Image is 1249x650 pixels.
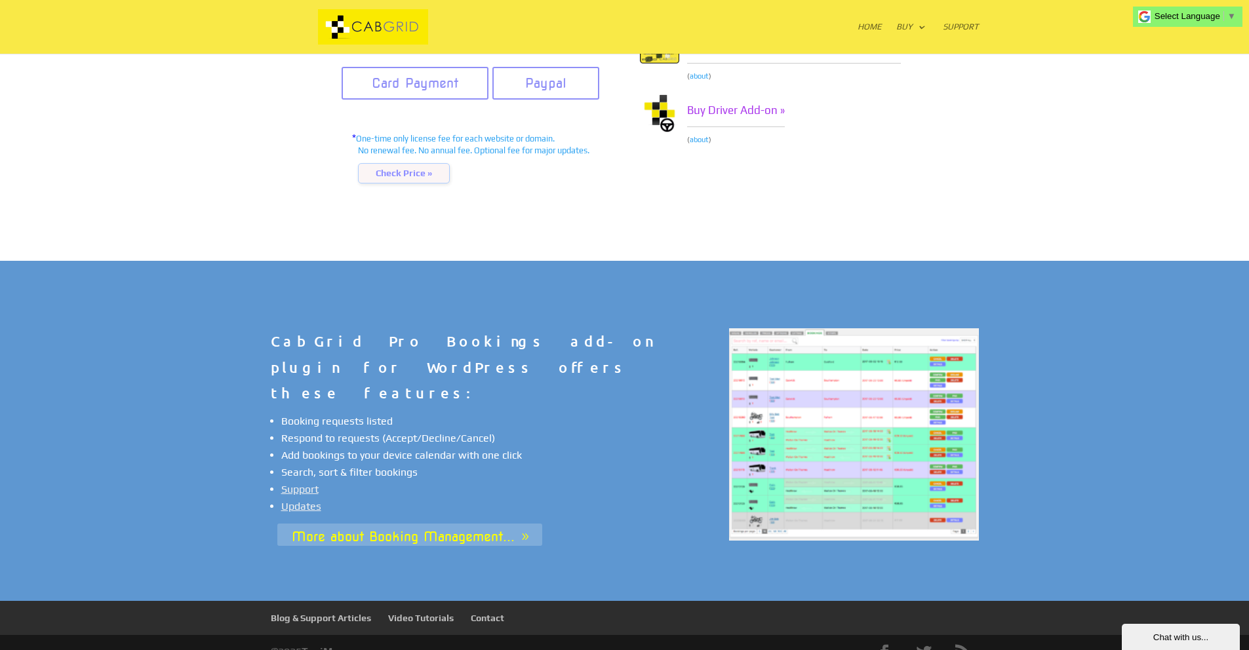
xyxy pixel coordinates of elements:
img: CabGrid [273,9,473,45]
span: ( ) [687,72,711,80]
a: about [690,136,709,143]
a: Support [943,22,979,54]
li: Add bookings to your device calendar with one click [281,447,979,464]
a: More about Booking Management... [277,524,542,546]
a: Video Tutorials [388,613,454,623]
a: Updates [281,500,321,512]
h3: CabGrid Pro Bookings add-on plugin for WordPress offers these features: [271,328,979,413]
a: One-time only license fee for each website or domain. No renewal fee. No annual fee. Optional fee... [358,134,609,183]
span: ​ [1223,11,1224,21]
li: Booking requests listed [281,413,979,430]
a: Support [281,483,319,495]
span: ( ) [687,136,711,143]
a: Buy [896,22,926,54]
iframe: chat widget [1122,621,1242,650]
a: Select Language​ [1155,11,1236,21]
li: Search, sort & filter bookings [281,464,979,481]
a: Home [858,22,882,54]
img: Taxi Driver Wordpress Plugin [640,94,679,134]
button: Card Payment [342,67,489,100]
a: Contact [471,613,504,623]
span: ▼ [1227,11,1236,21]
img: Bookings Table [729,328,979,541]
a: about [690,72,709,80]
a: Blog & Support Articles [271,613,371,623]
li: Respond to requests (Accept/Decline/Cancel) [281,430,979,447]
a: Buy Driver Add-on » [687,94,785,127]
button: Paypal [492,67,599,100]
span: Select Language [1155,11,1220,21]
span: Check Price » [358,163,450,184]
